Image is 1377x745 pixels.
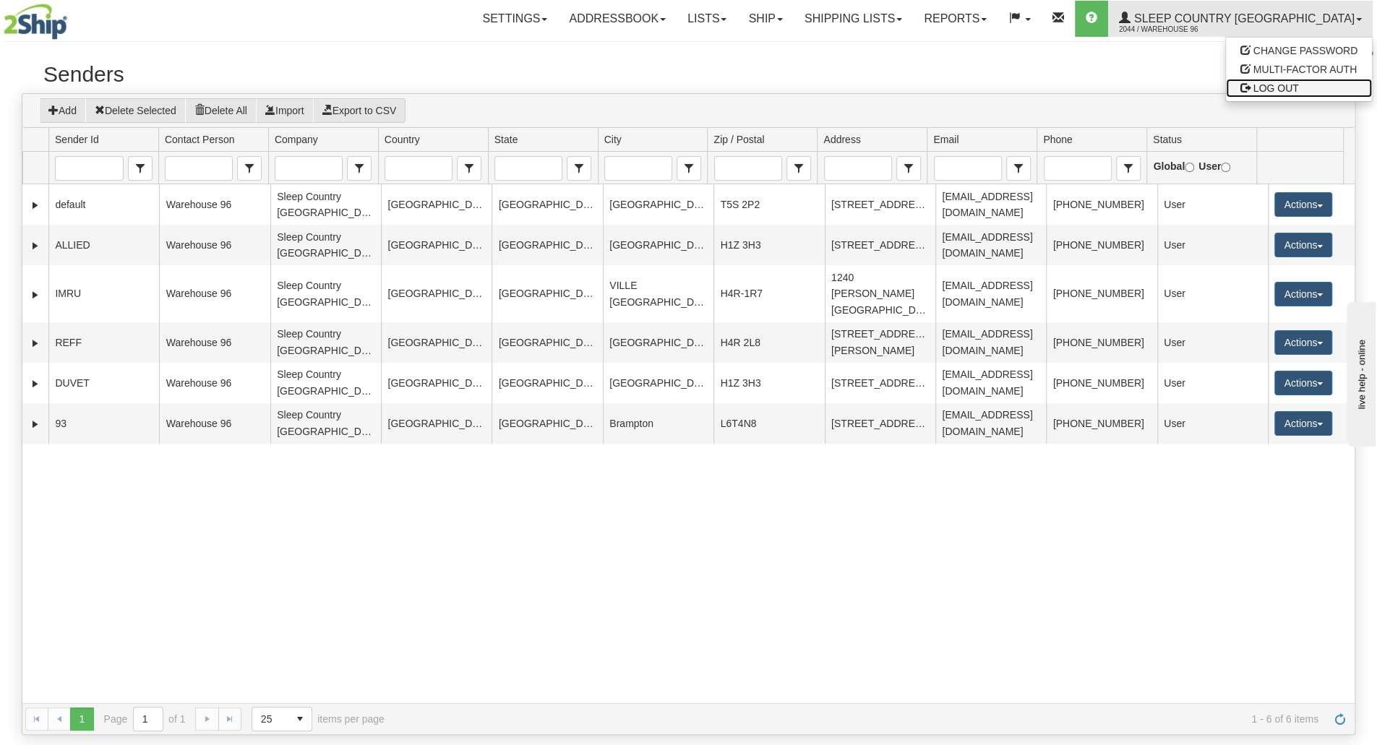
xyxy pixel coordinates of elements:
[1046,363,1157,403] td: [PHONE_NUMBER]
[159,403,270,444] td: Warehouse 96
[1007,157,1030,180] span: select
[1006,156,1031,181] span: Email
[825,225,935,265] td: [STREET_ADDRESS],
[1185,163,1194,172] input: Global
[1044,157,1111,180] input: Phone
[933,132,958,147] span: Email
[48,225,159,265] td: ALLIED
[270,225,381,265] td: Sleep Country [GEOGRAPHIC_DATA]
[935,225,1046,265] td: [EMAIL_ADDRESS][DOMAIN_NAME]
[381,403,492,444] td: [GEOGRAPHIC_DATA]
[677,157,700,180] span: select
[48,363,159,403] td: DUVET
[786,156,811,181] span: Zip / Postal
[1253,45,1357,56] span: CHANGE PASSWORD
[935,157,1001,180] input: Email
[713,322,824,363] td: H4R 2L8
[39,98,86,123] button: Add
[159,184,270,225] td: Warehouse 96
[492,322,602,363] td: [GEOGRAPHIC_DATA]
[28,238,43,253] a: Expand
[256,98,314,123] button: Import
[927,152,1037,184] td: filter cell
[48,265,159,322] td: IMRU
[378,152,488,184] td: filter cell
[165,132,235,147] span: Contact Person
[385,132,420,147] span: Country
[825,265,935,322] td: 1240 [PERSON_NAME] [GEOGRAPHIC_DATA]
[935,403,1046,444] td: [EMAIL_ADDRESS][DOMAIN_NAME]
[1226,79,1372,98] a: LOG OUT
[4,4,67,40] img: logo2044.jpg
[492,403,602,444] td: [GEOGRAPHIC_DATA]
[603,363,713,403] td: [GEOGRAPHIC_DATA]
[347,156,372,181] span: Company
[381,184,492,225] td: [GEOGRAPHIC_DATA]
[1157,322,1268,363] td: User
[48,322,159,363] td: REFF
[1157,403,1268,444] td: User
[1046,225,1157,265] td: [PHONE_NUMBER]
[237,156,262,181] span: Contact Person
[1274,371,1332,395] button: Actions
[713,184,824,225] td: T5S 2P2
[677,156,701,181] span: City
[43,62,1334,86] h2: Senders
[159,363,270,403] td: Warehouse 96
[48,152,158,184] td: filter cell
[405,713,1318,725] span: 1 - 6 of 6 items
[1146,152,1256,184] td: filter cell
[381,265,492,322] td: [GEOGRAPHIC_DATA]
[603,265,713,322] td: VILLE [GEOGRAPHIC_DATA]
[567,157,591,180] span: select
[713,265,824,322] td: H4R-1R7
[159,322,270,363] td: Warehouse 96
[1274,233,1332,257] button: Actions
[558,1,677,37] a: Addressbook
[457,156,481,181] span: Country
[492,265,602,322] td: [GEOGRAPHIC_DATA]
[1221,163,1230,172] input: User
[381,225,492,265] td: [GEOGRAPHIC_DATA]
[598,152,708,184] td: filter cell
[471,1,558,37] a: Settings
[817,152,927,184] td: filter cell
[1046,322,1157,363] td: [PHONE_NUMBER]
[56,157,122,180] input: Sender Id
[1157,363,1268,403] td: User
[935,265,1046,322] td: [EMAIL_ADDRESS][DOMAIN_NAME]
[1153,158,1194,174] label: Global
[1274,411,1332,436] button: Actions
[603,322,713,363] td: [GEOGRAPHIC_DATA]
[604,132,622,147] span: City
[1037,152,1146,184] td: filter cell
[825,322,935,363] td: [STREET_ADDRESS][PERSON_NAME]
[677,1,737,37] a: Lists
[1157,265,1268,322] td: User
[825,157,891,180] input: Address
[495,157,562,180] input: State
[1253,64,1357,75] span: MULTI-FACTOR AUTH
[270,265,381,322] td: Sleep Country [GEOGRAPHIC_DATA]
[313,98,406,123] button: Export to CSV
[713,132,764,147] span: Zip / Postal
[825,363,935,403] td: [STREET_ADDRESS]
[713,225,824,265] td: H1Z 3H3
[913,1,998,37] a: Reports
[1198,158,1230,174] label: User
[713,363,824,403] td: H1Z 3H3
[104,707,186,731] span: Page of 1
[381,363,492,403] td: [GEOGRAPHIC_DATA]
[270,403,381,444] td: Sleep Country [GEOGRAPHIC_DATA]
[128,156,153,181] span: Sender Id
[1226,60,1372,79] a: MULTI-FACTOR AUTH
[1157,184,1268,225] td: User
[737,1,793,37] a: Ship
[348,157,371,180] span: select
[896,156,921,181] span: Address
[1274,330,1332,355] button: Actions
[1329,707,1352,731] a: Refresh
[28,288,43,302] a: Expand
[1274,282,1332,306] button: Actions
[603,184,713,225] td: [GEOGRAPHIC_DATA]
